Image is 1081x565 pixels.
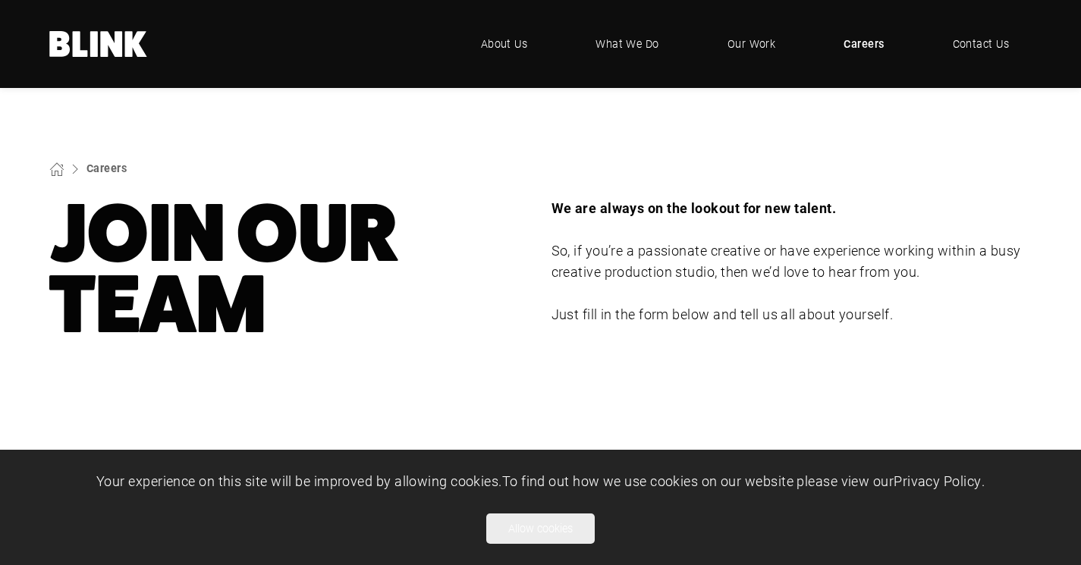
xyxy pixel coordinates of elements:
a: Privacy Policy [894,472,981,490]
a: Contact Us [930,21,1032,67]
a: Our Work [705,21,799,67]
h1: Team [49,198,530,341]
a: About Us [458,21,551,67]
a: Careers [821,21,907,67]
span: Careers [844,36,884,52]
span: Contact Us [953,36,1010,52]
p: We are always on the lookout for new talent. [551,198,1032,219]
a: What We Do [573,21,682,67]
span: What We Do [595,36,659,52]
a: Home [49,31,148,57]
span: About Us [481,36,528,52]
a: Careers [86,161,127,175]
p: Just fill in the form below and tell us all about yourself. [551,304,1032,325]
p: So, if you’re a passionate creative or have experience working within a busy creative production ... [551,240,1032,283]
button: Allow cookies [486,513,595,544]
span: Our Work [727,36,776,52]
nobr: Join Our [49,187,398,280]
span: Your experience on this site will be improved by allowing cookies. To find out how we use cookies... [96,472,985,490]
